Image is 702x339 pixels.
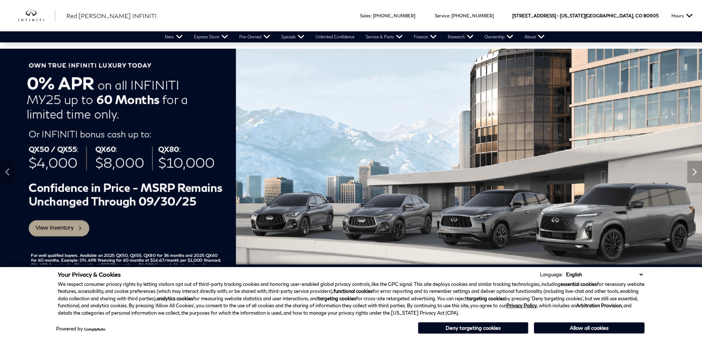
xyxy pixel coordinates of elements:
[435,13,449,18] span: Service
[157,295,193,301] strong: analytics cookies
[371,13,372,18] span: :
[576,302,622,308] strong: Arbitration Provision
[519,31,550,42] a: About
[451,13,494,18] a: [PHONE_NUMBER]
[360,31,408,42] a: Service & Parts
[408,31,442,42] a: Finance
[310,31,360,42] a: Unlimited Confidence
[506,302,537,308] a: Privacy Policy
[84,327,105,331] a: ComplyAuto
[540,272,563,277] div: Language:
[58,271,121,278] span: Your Privacy & Cookies
[58,281,645,317] p: We respect consumer privacy rights by letting visitors opt out of third-party tracking cookies an...
[159,31,188,42] a: New
[188,31,234,42] a: Express Store
[318,295,356,301] strong: targeting cookies
[373,13,415,18] a: [PHONE_NUMBER]
[479,31,519,42] a: Ownership
[18,10,55,22] img: INFINITI
[560,281,597,287] strong: essential cookies
[687,161,702,183] div: Next
[418,322,528,334] button: Deny targeting cookies
[512,13,659,18] a: [STREET_ADDRESS] • [US_STATE][GEOGRAPHIC_DATA], CO 80905
[66,11,157,20] a: Red [PERSON_NAME] INFINITI
[534,322,645,333] button: Allow all cookies
[467,295,505,301] strong: targeting cookies
[159,31,550,42] nav: Main Navigation
[18,10,55,22] a: infiniti
[234,31,276,42] a: Pre-Owned
[56,326,105,331] div: Powered by
[276,31,310,42] a: Specials
[66,12,157,19] span: Red [PERSON_NAME] INFINITI
[333,288,373,294] strong: functional cookies
[360,13,371,18] span: Sales
[442,31,479,42] a: Research
[564,271,645,278] select: Language Select
[449,13,450,18] span: :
